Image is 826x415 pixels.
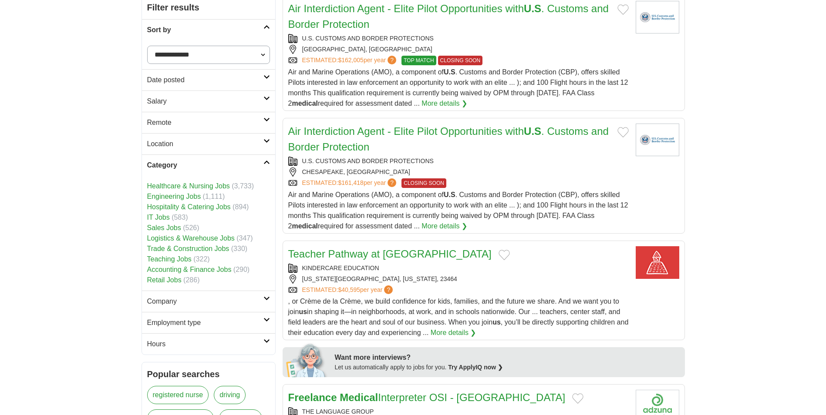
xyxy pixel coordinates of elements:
[288,125,609,153] a: Air Interdiction Agent - Elite Pilot Opportunities withU.S. Customs and Border Protection
[299,308,307,315] strong: us
[147,25,263,35] h2: Sort by
[421,98,467,109] a: More details ❯
[183,224,199,231] span: (526)
[302,285,395,295] a: ESTIMATED:$40,595per year?
[193,255,209,263] span: (322)
[142,312,275,333] a: Employment type
[338,179,363,186] span: $161,418
[302,178,398,188] a: ESTIMATED:$161,418per year?
[636,246,679,279] img: KinderCare Education logo
[288,157,629,166] div: U.S. CUSTOMS AND BORDER PROTECTIONS
[524,125,541,137] strong: U.S
[438,56,483,65] span: CLOSING SOON
[335,352,680,363] div: Want more interviews?
[288,34,629,43] div: U.S. CUSTOMS AND BORDER PROTECTIONS
[335,363,680,372] div: Let us automatically apply to jobs for you.
[421,221,467,231] a: More details ❯
[292,222,318,230] strong: medical
[233,203,249,211] span: (894)
[448,364,503,371] a: Try ApplyIQ now ❯
[444,68,455,76] strong: U.S
[492,318,501,326] strong: us
[147,224,181,231] a: Sales Jobs
[232,182,254,190] span: (3,733)
[292,100,318,107] strong: medical
[147,160,263,171] h2: Category
[524,3,541,14] strong: U.S
[142,69,275,90] a: Date posted
[142,333,275,355] a: Hours
[172,214,188,221] span: (583)
[147,182,230,190] a: Healthcare & Nursing Jobs
[617,4,629,15] button: Add to favorite jobs
[147,368,270,381] h2: Popular searches
[233,266,249,273] span: (290)
[338,286,360,293] span: $40,595
[431,328,476,338] a: More details ❯
[147,245,229,252] a: Trade & Construction Jobs
[147,75,263,85] h2: Date posted
[636,1,679,33] img: Company logo
[636,124,679,156] img: Company logo
[388,56,396,64] span: ?
[288,3,609,30] a: Air Interdiction Agent - Elite Pilot Opportunities withU.S. Customs and Border Protection
[572,393,583,404] button: Add to favorite jobs
[302,56,398,65] a: ESTIMATED:$162,005per year?
[499,250,510,260] button: Add to favorite jobs
[147,96,263,107] h2: Salary
[288,392,566,403] a: Freelance MedicalInterpreter OSI - [GEOGRAPHIC_DATA]
[288,248,492,260] a: Teacher Pathway at [GEOGRAPHIC_DATA]
[401,56,436,65] span: TOP MATCH
[340,392,378,403] strong: Medical
[288,167,629,177] div: CHESAPEAKE, [GEOGRAPHIC_DATA]
[142,19,275,40] a: Sort by
[147,339,263,349] h2: Hours
[147,318,263,328] h2: Employment type
[388,178,396,187] span: ?
[302,264,379,271] a: KINDERCARE EDUCATION
[288,298,629,336] span: , or Crème de la Crème, we build confidence for kids, families, and the future we share. And we w...
[338,57,363,64] span: $162,005
[147,255,192,263] a: Teaching Jobs
[142,133,275,154] a: Location
[147,276,182,284] a: Retail Jobs
[288,274,629,284] div: [US_STATE][GEOGRAPHIC_DATA], [US_STATE], 23464
[142,291,275,312] a: Company
[288,45,629,54] div: [GEOGRAPHIC_DATA], [GEOGRAPHIC_DATA]
[147,296,263,307] h2: Company
[147,117,263,128] h2: Remote
[147,266,232,273] a: Accounting & Finance Jobs
[147,234,235,242] a: Logistics & Warehouse Jobs
[147,139,263,149] h2: Location
[288,392,337,403] strong: Freelance
[142,112,275,133] a: Remote
[147,203,231,211] a: Hospitality & Catering Jobs
[147,214,170,221] a: IT Jobs
[231,245,247,252] span: (330)
[401,178,446,188] span: CLOSING SOON
[236,234,253,242] span: (347)
[288,68,628,107] span: Air and Marine Operations (AMO), a component of . Customs and Border Protection (CBP), offers ski...
[147,386,209,404] a: registered nurse
[147,193,201,200] a: Engineering Jobs
[203,193,225,200] span: (1,111)
[288,191,628,230] span: Air and Marine Operations (AMO), a component of . Customs and Border Protection (CBP), offers ski...
[444,191,455,198] strong: U.S
[214,386,246,404] a: driving
[286,342,328,377] img: apply-iq-scientist.png
[617,127,629,137] button: Add to favorite jobs
[142,90,275,112] a: Salary
[142,154,275,176] a: Category
[183,276,199,284] span: (286)
[384,285,393,294] span: ?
